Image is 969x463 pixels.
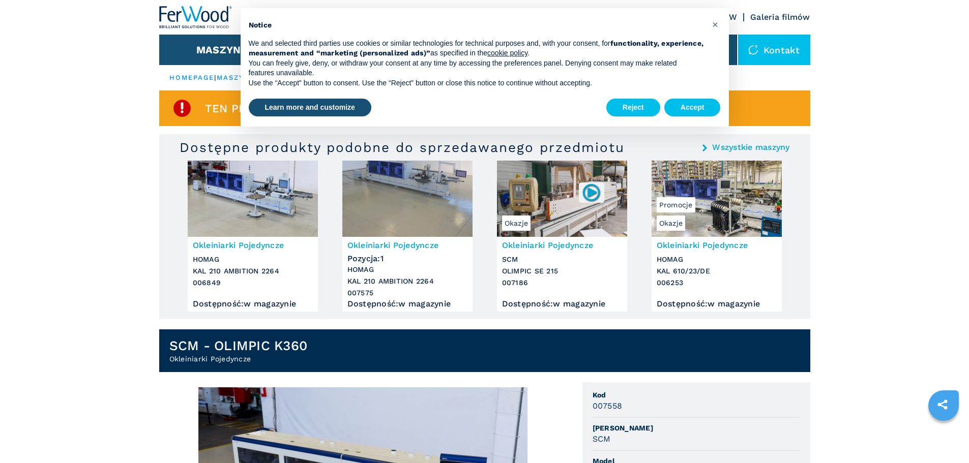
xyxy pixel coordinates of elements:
button: Reject [606,99,660,117]
h3: Dostępne produkty podobne do sprzedawanego przedmiotu [180,139,625,156]
div: Kontakt [738,35,810,65]
a: Okleiniarki Pojedyncze SCM OLIMPIC SE 215Okazje007186Okleiniarki PojedynczeSCMOLIMPIC SE 21500718... [497,161,627,312]
span: Promocje [657,197,695,212]
button: Learn more and customize [249,99,371,117]
img: Okleiniarki Pojedyncze SCM OLIMPIC SE 215 [497,161,627,237]
div: Pozycja : 1 [347,251,467,261]
div: Dostępność : w magazynie [657,301,777,306]
img: Okleiniarki Pojedyncze HOMAG KAL 210 AMBITION 2264 [188,161,318,237]
div: Dostępność : w magazynie [347,301,467,306]
a: Okleiniarki Pojedyncze HOMAG KAL 210 AMBITION 2264Okleiniarki PojedynczeHOMAGKAL 210 AMBITION 226... [188,161,318,312]
h3: SCM [593,433,611,445]
div: Dostępność : w magazynie [193,301,313,306]
span: Kod [593,390,800,400]
p: We and selected third parties use cookies or similar technologies for technical purposes and, wit... [249,39,704,58]
button: Accept [664,99,721,117]
span: Ten przedmiot jest już sprzedany [205,103,425,114]
img: Ferwood [159,6,232,28]
span: [PERSON_NAME] [593,423,800,433]
h3: HOMAG KAL 610/23/DE 006253 [657,254,777,289]
h3: Okleiniarki Pojedyncze [347,239,467,251]
a: HOMEPAGE [169,74,215,81]
h2: Notice [249,20,704,30]
h3: Okleiniarki Pojedyncze [502,239,622,251]
h3: Okleiniarki Pojedyncze [657,239,777,251]
a: Okleiniarki Pojedyncze HOMAG KAL 210 AMBITION 2264Okleiniarki PojedynczePozycja:1HOMAGKAL 210 AMB... [342,161,473,312]
p: You can freely give, deny, or withdraw your consent at any time by accessing the preferences pane... [249,58,704,78]
h2: Okleiniarki Pojedyncze [169,354,308,364]
a: cookie policy [487,49,527,57]
span: | [214,74,216,81]
p: Use the “Accept” button to consent. Use the “Reject” button or close this notice to continue with... [249,78,704,88]
span: Okazje [502,215,531,231]
img: Kontakt [748,45,758,55]
button: Close this notice [708,16,724,33]
img: 007186 [581,182,601,202]
h1: SCM - OLIMPIC K360 [169,337,308,354]
h3: Okleiniarki Pojedyncze [193,239,313,251]
img: Okleiniarki Pojedyncze HOMAG KAL 210 AMBITION 2264 [342,161,473,237]
span: Okazje [657,215,686,231]
h3: HOMAG KAL 210 AMBITION 2264 006849 [193,254,313,289]
h3: 007558 [593,400,623,412]
strong: functionality, experience, measurement and “marketing (personalized ads)” [249,39,704,57]
iframe: Chat [926,417,961,455]
img: Okleiniarki Pojedyncze HOMAG KAL 610/23/DE [652,161,782,237]
a: maszyny [217,74,256,81]
a: sharethis [930,392,955,417]
span: × [712,18,718,30]
div: Dostępność : w magazynie [502,301,622,306]
img: SoldProduct [172,98,192,118]
h3: SCM OLIMPIC SE 215 007186 [502,254,622,289]
a: Galeria filmów [750,12,810,22]
button: Maszyny [196,44,248,56]
h3: HOMAG KAL 210 AMBITION 2264 007575 [347,264,467,299]
a: Okleiniarki Pojedyncze HOMAG KAL 610/23/DEOkazjePromocjeOkleiniarki PojedynczeHOMAGKAL 610/23/DE0... [652,161,782,312]
a: Wszystkie maszyny [712,143,789,151]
